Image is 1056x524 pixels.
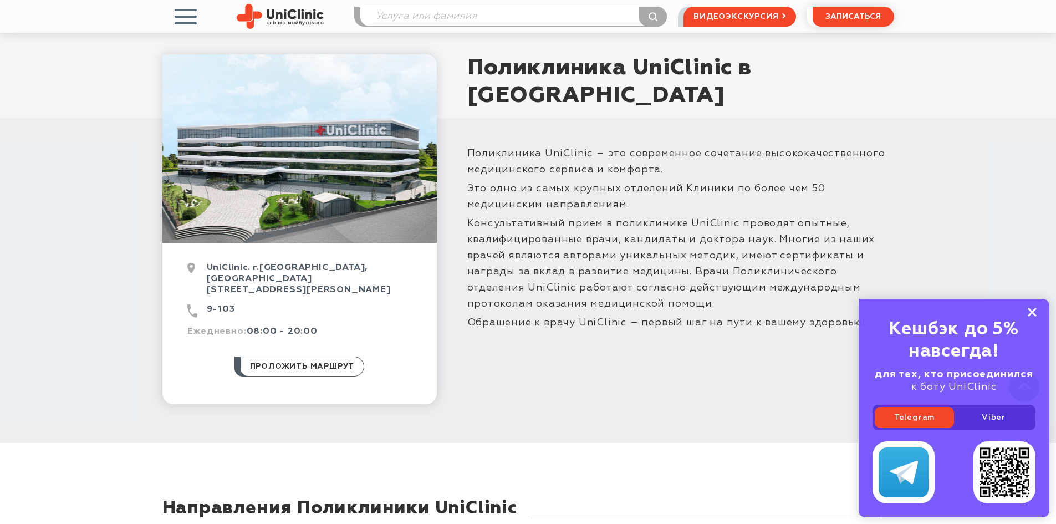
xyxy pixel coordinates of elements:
a: Viber [954,407,1033,428]
span: записаться [825,13,881,21]
a: проложить маршрут [234,357,365,377]
div: Кешбэк до 5% навсегда! [873,318,1035,363]
div: к боту UniClinic [873,368,1035,394]
button: записаться [813,7,894,27]
img: Site [237,4,324,29]
a: видеоэкскурсия [683,7,795,27]
span: видеоэкскурсия [693,7,778,26]
h1: Поликлиника UniClinic в [GEOGRAPHIC_DATA] [467,54,894,132]
span: Консультативный прием в поликлинике UniClinic проводят опытные, квалифицированные врачи, кандидат... [467,218,875,309]
b: для тех, кто присоединился [875,369,1033,379]
span: проложить маршрут [250,357,355,376]
div: 08:00 - 20:00 [187,326,412,345]
span: Обращение к врачу UniClinic – первый шаг на пути к вашему здоровью! [467,318,866,328]
span: Поликлиника UniClinic – это современное сочетание высококачественного медицинского сервиса и комф... [467,149,885,175]
span: Ежедневно: [187,327,247,336]
a: Telegram [875,407,954,428]
input: Услуга или фамилия [360,7,667,26]
span: Это одно из самых крупных отделений Клиники по более чем 50 медицинским направлениям. [467,184,825,210]
a: 9-103 [207,304,235,318]
div: UniClinic. г.[GEOGRAPHIC_DATA], [GEOGRAPHIC_DATA] [STREET_ADDRESS][PERSON_NAME] [187,262,412,304]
